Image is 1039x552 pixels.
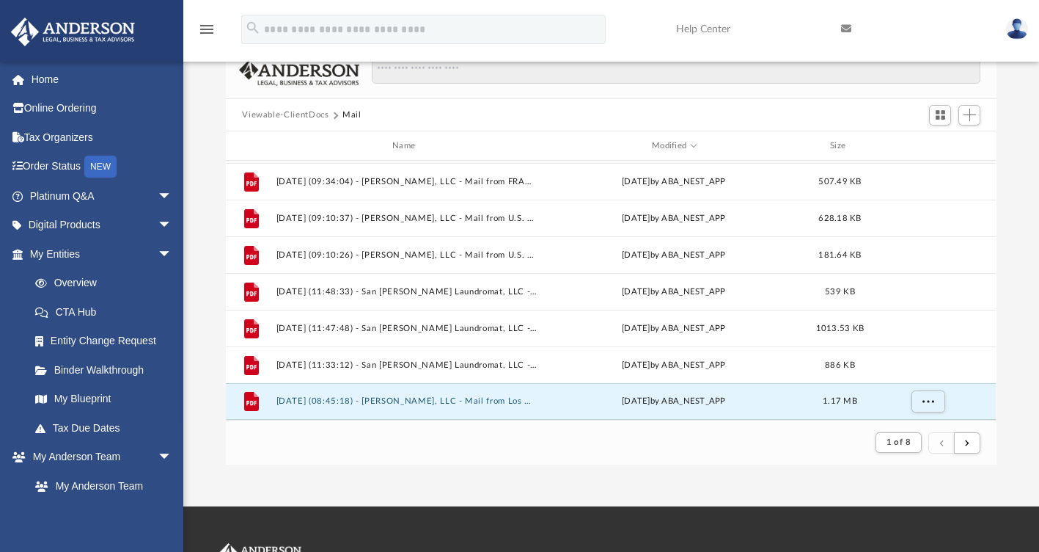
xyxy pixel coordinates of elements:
[276,250,537,260] button: [DATE] (09:10:26) - [PERSON_NAME], LLC - Mail from U.S. Bank.pdf
[811,139,870,153] div: Size
[276,360,537,370] button: [DATE] (11:33:12) - San [PERSON_NAME] Laundromat, LLC - Mail from Los Angeles Department of Water...
[198,21,216,38] i: menu
[543,322,804,335] div: [DATE] by ABA_NEST_APP
[21,327,194,356] a: Entity Change Request
[21,501,187,530] a: Anderson System
[158,211,187,241] span: arrow_drop_down
[84,156,117,178] div: NEW
[276,287,537,297] button: [DATE] (11:48:33) - San [PERSON_NAME] Laundromat, LLC - Mail from Los Angeles Department of Water...
[543,249,804,262] div: [DATE] by ABA_NEST_APP
[158,443,187,473] span: arrow_drop_down
[21,355,194,385] a: Binder Walkthrough
[21,385,187,414] a: My Blueprint
[276,139,537,153] div: Name
[875,432,922,453] button: 1 of 8
[276,397,537,407] button: [DATE] (08:45:18) - [PERSON_NAME], LLC - Mail from Los Angeles County Tax Collector.pdf
[876,139,979,153] div: id
[242,109,328,122] button: Viewable-ClientDocs
[543,359,804,372] div: [DATE] by ABA_NEST_APP
[21,413,194,443] a: Tax Due Dates
[543,395,804,408] div: [DATE] by ABA_NEST_APP
[823,397,857,405] span: 1.17 MB
[543,175,804,189] div: [DATE] by ABA_NEST_APP
[372,57,980,84] input: Search files and folders
[276,324,537,333] button: [DATE] (11:47:48) - San [PERSON_NAME] Laundromat, LLC - Mail from Los Angeles Department of Water...
[10,65,194,94] a: Home
[886,438,911,446] span: 1 of 8
[929,105,951,126] button: Switch to Grid View
[21,297,194,327] a: CTA Hub
[276,214,537,223] button: [DATE] (09:10:37) - [PERSON_NAME], LLC - Mail from U.S. Bank National Association.pdf
[226,161,996,420] div: grid
[10,123,194,152] a: Tax Organizers
[10,94,194,123] a: Online Ordering
[819,214,862,222] span: 628.18 KB
[342,109,361,122] button: Mail
[911,391,945,413] button: More options
[816,324,864,333] span: 1013.53 KB
[10,211,194,240] a: Digital Productsarrow_drop_down
[10,239,194,269] a: My Entitiesarrow_drop_down
[10,152,194,182] a: Order StatusNEW
[198,28,216,38] a: menu
[21,269,194,298] a: Overview
[543,139,804,153] div: Modified
[826,361,856,369] span: 886 KB
[276,177,537,186] button: [DATE] (09:34:04) - [PERSON_NAME], LLC - Mail from FRANCHISE TAX BOARD.pdf
[245,20,261,36] i: search
[10,181,194,211] a: Platinum Q&Aarrow_drop_down
[819,178,862,186] span: 507.49 KB
[543,212,804,225] div: [DATE] by ABA_NEST_APP
[158,181,187,211] span: arrow_drop_down
[543,286,804,299] div: [DATE] by ABA_NEST_APP
[826,288,856,296] span: 539 KB
[1006,18,1028,40] img: User Pic
[7,18,139,46] img: Anderson Advisors Platinum Portal
[21,471,180,501] a: My Anderson Team
[10,443,187,472] a: My Anderson Teamarrow_drop_down
[819,251,862,259] span: 181.64 KB
[158,239,187,269] span: arrow_drop_down
[232,139,269,153] div: id
[958,105,980,126] button: Add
